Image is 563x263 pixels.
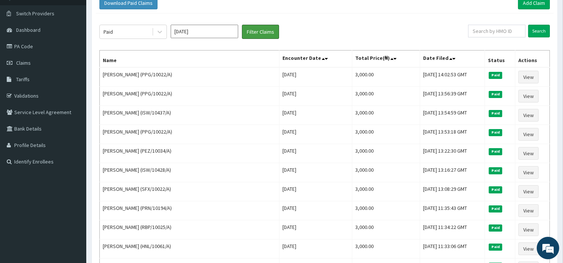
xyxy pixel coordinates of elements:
td: [DATE] [279,163,352,182]
th: Name [100,51,279,68]
div: Chat with us now [39,42,126,52]
td: [DATE] [279,182,352,201]
input: Search [528,25,550,37]
td: [DATE] 11:33:06 GMT [420,239,485,259]
td: [PERSON_NAME] (ISW/10437/A) [100,106,279,125]
td: [DATE] [279,201,352,220]
a: View [518,109,539,122]
td: [DATE] 13:56:39 GMT [420,87,485,106]
td: [PERSON_NAME] (RBP/10025/A) [100,220,279,239]
span: Paid [489,205,502,212]
input: Search by HMO ID [468,25,525,37]
a: View [518,166,539,179]
a: View [518,128,539,141]
td: 3,000.00 [352,220,420,239]
span: Paid [489,110,502,117]
span: Dashboard [16,27,41,33]
div: Paid [104,28,113,36]
td: [PERSON_NAME] (PPG/10022/A) [100,67,279,87]
span: Paid [489,91,502,98]
span: We're online! [44,82,104,158]
div: Minimize live chat window [123,4,141,22]
span: Paid [489,167,502,174]
td: [DATE] 11:34:22 GMT [420,220,485,239]
td: 3,000.00 [352,201,420,220]
input: Select Month and Year [171,25,238,38]
td: [DATE] 13:16:27 GMT [420,163,485,182]
span: Tariffs [16,76,30,83]
td: [DATE] [279,87,352,106]
td: [DATE] 11:35:43 GMT [420,201,485,220]
td: [PERSON_NAME] (PPG/10022/A) [100,125,279,144]
td: [PERSON_NAME] (ISW/10428/A) [100,163,279,182]
td: 3,000.00 [352,182,420,201]
span: Claims [16,59,31,66]
td: [DATE] 13:22:30 GMT [420,144,485,163]
span: Paid [489,148,502,155]
span: Paid [489,186,502,193]
td: 3,000.00 [352,125,420,144]
span: Switch Providers [16,10,54,17]
img: d_794563401_company_1708531726252_794563401 [14,37,30,56]
td: 3,000.00 [352,67,420,87]
button: Filter Claims [242,25,279,39]
th: Date Filed [420,51,485,68]
td: [DATE] 13:54:59 GMT [420,106,485,125]
td: 3,000.00 [352,144,420,163]
td: 3,000.00 [352,163,420,182]
span: Paid [489,72,502,79]
td: [DATE] [279,239,352,259]
a: View [518,71,539,83]
span: Paid [489,224,502,231]
td: [DATE] [279,125,352,144]
td: [PERSON_NAME] (PPG/10022/A) [100,87,279,106]
a: View [518,223,539,236]
th: Total Price(₦) [352,51,420,68]
td: [PERSON_NAME] (HNL/10061/A) [100,239,279,259]
span: Paid [489,244,502,250]
td: [PERSON_NAME] (PRN/10194/A) [100,201,279,220]
td: [DATE] [279,144,352,163]
a: View [518,204,539,217]
td: 3,000.00 [352,239,420,259]
a: View [518,147,539,160]
th: Status [485,51,515,68]
td: 3,000.00 [352,106,420,125]
td: [DATE] [279,106,352,125]
textarea: Type your message and hit 'Enter' [4,180,143,206]
td: [PERSON_NAME] (PEZ/10034/A) [100,144,279,163]
a: View [518,242,539,255]
td: [DATE] [279,67,352,87]
a: View [518,90,539,103]
td: [DATE] 13:53:18 GMT [420,125,485,144]
td: [DATE] 13:08:29 GMT [420,182,485,201]
td: [DATE] [279,220,352,239]
td: [PERSON_NAME] (SFX/10022/A) [100,182,279,201]
td: [DATE] 14:02:53 GMT [420,67,485,87]
span: Paid [489,129,502,136]
a: View [518,185,539,198]
th: Encounter Date [279,51,352,68]
td: 3,000.00 [352,87,420,106]
th: Actions [515,51,549,68]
